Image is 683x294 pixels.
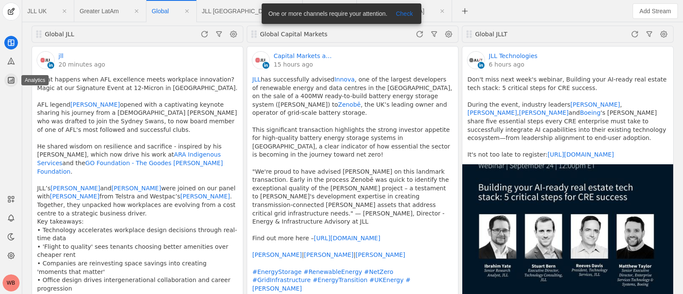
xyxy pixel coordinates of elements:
[45,30,146,38] div: Global JLL
[334,76,354,83] a: Innova
[338,101,361,108] a: Zenobē
[457,7,473,14] app-icon-button: New Tab
[37,151,223,166] a: ARA Indigenous Services
[304,268,362,275] a: #RenewableEnergy
[202,8,275,14] span: Click to edit name
[467,52,485,69] img: cache
[262,3,391,24] div: One or more channels require your attention.
[57,3,72,19] app-icon-button: Close Tab
[467,109,517,116] a: [PERSON_NAME]
[252,76,453,293] pre: has successfully advised , one of the largest developers of renewable energy and data centres in ...
[44,30,146,38] div: Global JLL
[79,8,119,14] span: Click to edit name
[570,101,620,108] a: [PERSON_NAME]
[152,8,169,14] span: Click to edit name
[70,101,120,108] a: [PERSON_NAME]
[252,277,411,292] a: #[PERSON_NAME]
[21,75,49,85] div: Analytics
[260,30,362,38] div: Global Capital Markets
[364,268,394,275] a: #NetZero
[396,9,413,18] span: Check
[274,52,333,60] a: Capital Markets at JLL​
[489,60,537,69] a: 6 hours ago
[274,60,333,69] a: 15 hours ago
[252,76,261,83] a: JLL
[252,268,302,275] a: #EnergyStorage
[111,185,161,192] a: [PERSON_NAME]
[519,109,569,116] a: [PERSON_NAME]
[435,3,450,19] app-icon-button: Close Tab
[312,277,367,283] a: #EnergyTransition
[179,3,195,19] app-icon-button: Close Tab
[356,251,405,258] a: [PERSON_NAME]
[37,52,54,69] img: cache
[489,52,537,60] a: JLL Technologies
[58,52,64,60] a: jll
[304,251,353,258] a: [PERSON_NAME]
[580,109,600,116] a: Boeing
[58,60,105,69] a: 20 minutes ago
[467,76,668,159] pre: Don't miss next week's webinar, Building your AI-ready real estate tech stack: 5 critical steps f...
[633,3,678,19] button: Add Stream
[27,8,47,14] span: Click to edit name
[475,30,577,38] div: Global JLLT
[180,193,230,200] a: [PERSON_NAME]
[50,193,99,200] a: [PERSON_NAME]
[639,7,671,15] span: Add Stream
[3,274,20,291] button: WB
[252,277,311,283] a: #GridInfrastructure
[391,9,418,19] button: Check
[314,235,380,242] a: [URL][DOMAIN_NAME]
[548,151,614,158] a: [URL][DOMAIN_NAME]
[259,30,362,38] div: Global Capital Markets
[50,185,100,192] a: [PERSON_NAME]
[129,3,144,19] app-icon-button: Close Tab
[369,277,403,283] a: #UKEnergy
[252,52,269,69] img: cache
[37,160,225,175] a: GO Foundation - The Goodes [PERSON_NAME] Foundation
[252,251,302,258] a: [PERSON_NAME]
